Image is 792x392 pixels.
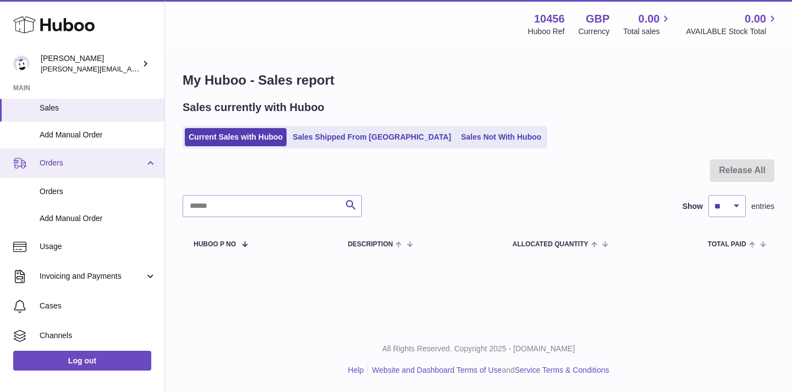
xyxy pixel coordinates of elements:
a: Sales Shipped From [GEOGRAPHIC_DATA] [289,128,455,146]
a: Sales Not With Huboo [457,128,545,146]
img: robert@thesuperpowders.com [13,56,30,72]
li: and [368,365,609,376]
span: entries [751,201,774,212]
span: Channels [40,330,156,341]
div: Huboo Ref [528,26,565,37]
span: Orders [40,158,145,168]
span: ALLOCATED Quantity [513,241,588,248]
span: Orders [40,186,156,197]
span: Description [348,241,393,248]
strong: GBP [586,12,609,26]
span: Huboo P no [194,241,236,248]
span: Cases [40,301,156,311]
span: Invoicing and Payments [40,271,145,281]
h1: My Huboo - Sales report [183,71,774,89]
strong: 10456 [534,12,565,26]
a: 0.00 AVAILABLE Stock Total [686,12,779,37]
a: Help [348,366,364,374]
span: Usage [40,241,156,252]
a: Current Sales with Huboo [185,128,287,146]
a: Service Terms & Conditions [515,366,609,374]
span: [PERSON_NAME][EMAIL_ADDRESS][DOMAIN_NAME] [41,64,221,73]
a: Website and Dashboard Terms of Use [372,366,502,374]
span: 0.00 [639,12,660,26]
span: AVAILABLE Stock Total [686,26,779,37]
span: Total paid [708,241,746,248]
span: Add Manual Order [40,213,156,224]
a: 0.00 Total sales [623,12,672,37]
div: [PERSON_NAME] [41,53,140,74]
a: Log out [13,351,151,371]
p: All Rights Reserved. Copyright 2025 - [DOMAIN_NAME] [174,344,783,354]
label: Show [683,201,703,212]
span: Sales [40,103,156,113]
span: 0.00 [745,12,766,26]
h2: Sales currently with Huboo [183,100,324,115]
div: Currency [579,26,610,37]
span: Total sales [623,26,672,37]
span: Add Manual Order [40,130,156,140]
